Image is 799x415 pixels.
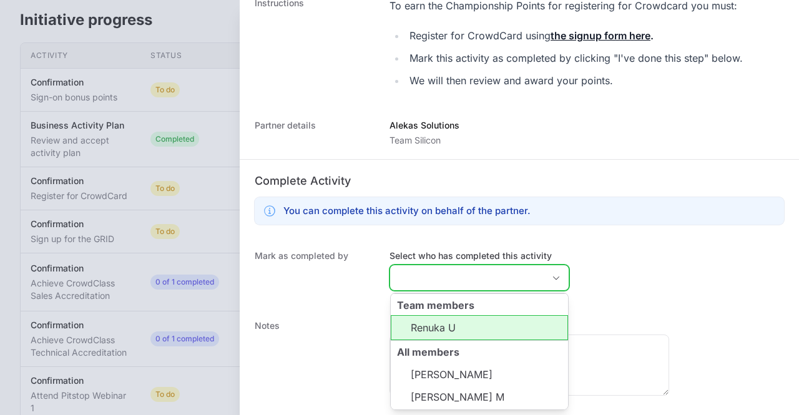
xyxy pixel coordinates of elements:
[255,172,784,190] h2: Complete Activity
[406,27,743,44] li: Register for CrowdCard using
[391,293,568,341] li: Team members
[390,119,459,132] p: Alekas Solutions
[390,134,459,147] p: Team Silicon
[255,119,375,147] dt: Partner details
[650,29,654,42] strong: .
[390,320,669,332] label: Enter a note to be shown to partner
[406,49,743,67] li: Mark this activity as completed by clicking "I've done this step" below.
[255,250,375,295] dt: Mark as completed by
[390,250,569,262] label: Select who has completed this activity
[283,203,531,218] h3: You can complete this activity on behalf of the partner.
[551,29,650,42] a: the signup form here
[406,72,743,89] li: We will then review and award your points.
[544,265,569,290] div: Close
[391,340,568,410] li: All members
